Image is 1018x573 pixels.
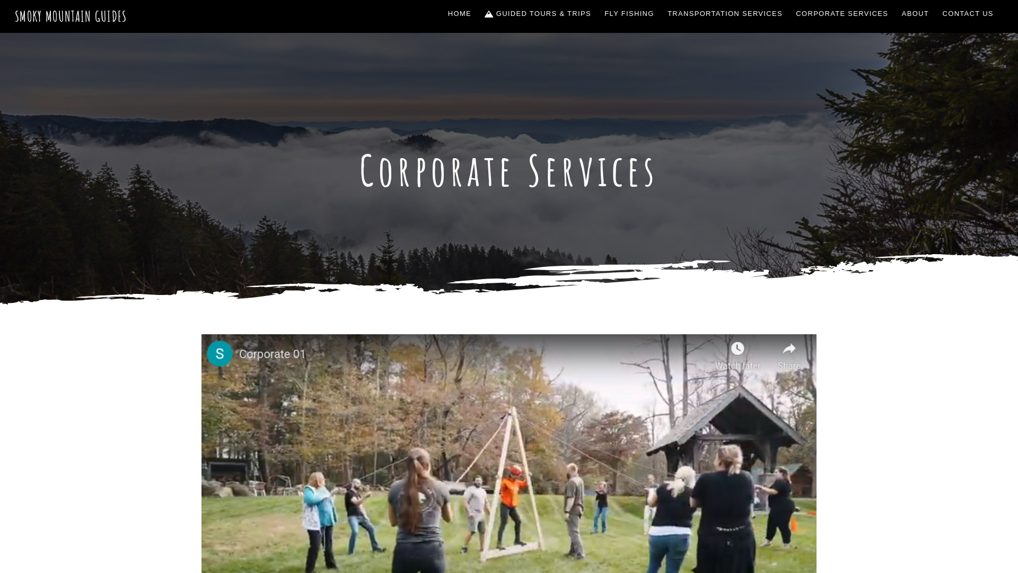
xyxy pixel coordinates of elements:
a: About [898,3,933,25]
a: Corporate Services [792,3,893,25]
a: Contact Us [938,3,998,25]
a: Guided Tours & Trips [481,3,595,25]
a: Home [444,3,476,25]
a: Transportation Services [663,3,786,25]
a: Smoky Mountain Guides [15,7,127,25]
a: Fly Fishing [601,3,659,25]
